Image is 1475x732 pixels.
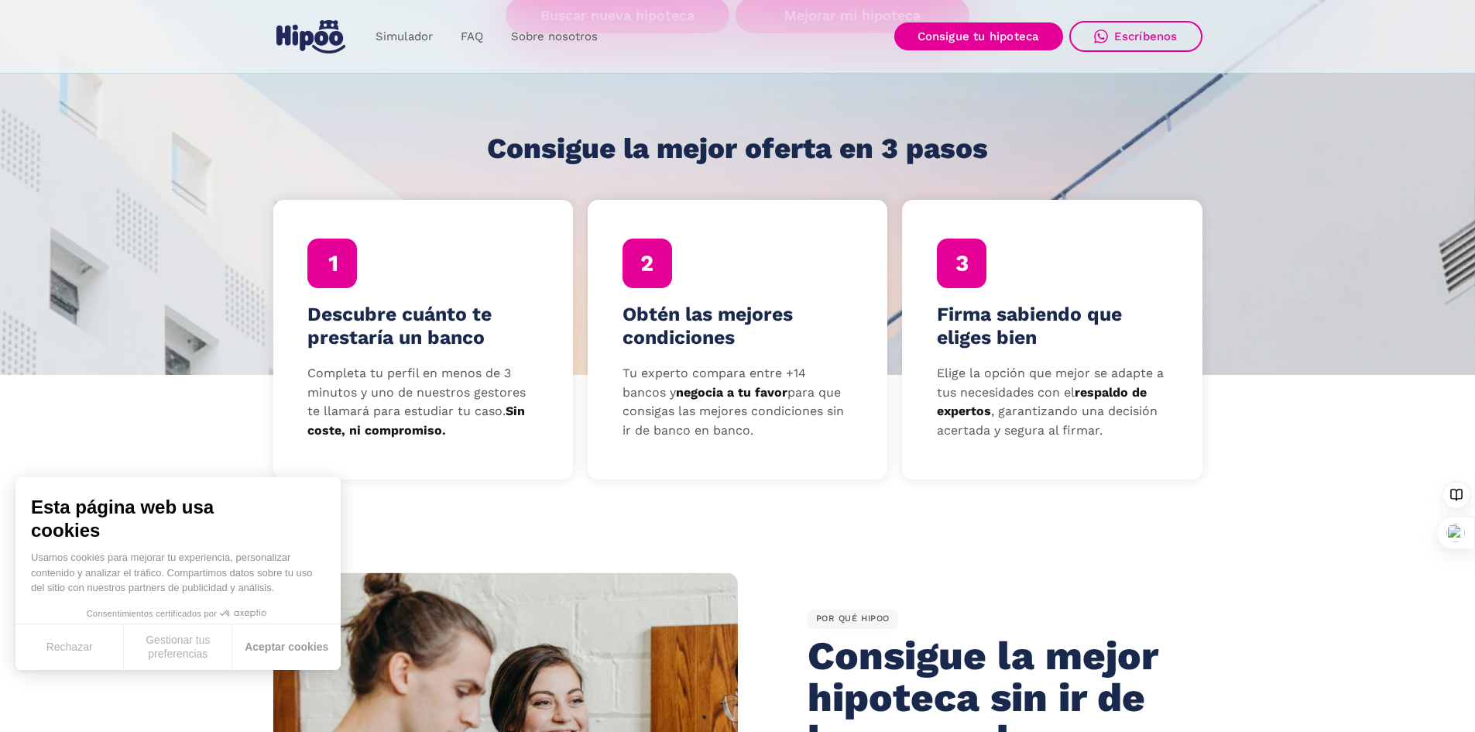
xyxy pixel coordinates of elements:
h1: Consigue la mejor oferta en 3 pasos [487,133,988,164]
div: Escríbenos [1114,29,1178,43]
a: Sobre nosotros [497,22,612,52]
a: home [273,14,349,60]
a: Consigue tu hipoteca [894,22,1063,50]
div: POR QUÉ HIPOO [808,610,899,630]
strong: negocia a tu favor [676,385,787,400]
p: Elige la opción que mejor se adapte a tus necesidades con el , garantizando una decisión acertada... [937,364,1168,441]
a: Simulador [362,22,447,52]
p: Tu experto compara entre +14 bancos y para que consigas las mejores condiciones sin ir de banco e... [623,364,853,441]
strong: Sin coste, ni compromiso. [307,404,525,438]
h4: Descubre cuánto te prestaría un banco [307,303,538,349]
h4: Firma sabiendo que eliges bien [937,303,1168,349]
h4: Obtén las mejores condiciones [623,303,853,349]
p: Completa tu perfil en menos de 3 minutos y uno de nuestros gestores te llamará para estudiar tu c... [307,364,538,441]
a: Escríbenos [1069,21,1202,52]
a: FAQ [447,22,497,52]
